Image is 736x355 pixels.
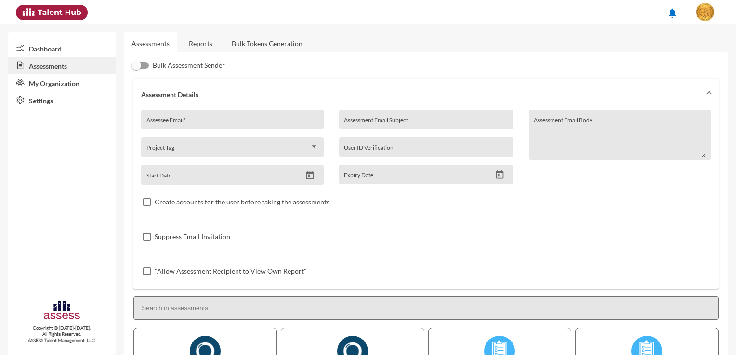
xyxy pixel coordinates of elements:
[491,170,508,180] button: Open calendar
[133,110,719,289] div: Assessment Details
[8,325,116,343] p: Copyright © [DATE]-[DATE]. All Rights Reserved. ASSESS Talent Management, LLC.
[155,196,329,208] span: Create accounts for the user before taking the assessments
[131,39,170,48] a: Assessments
[667,7,678,19] mat-icon: notifications
[43,299,81,323] img: assesscompany-logo.png
[141,90,699,99] mat-panel-title: Assessment Details
[153,60,225,71] span: Bulk Assessment Sender
[8,91,116,109] a: Settings
[302,170,318,180] button: Open calendar
[133,296,719,320] input: Search in assessments
[181,32,220,55] a: Reports
[8,57,116,74] a: Assessments
[224,32,310,55] a: Bulk Tokens Generation
[8,39,116,57] a: Dashboard
[133,79,719,110] mat-expansion-panel-header: Assessment Details
[8,74,116,91] a: My Organization
[155,266,307,277] span: "Allow Assessment Recipient to View Own Report"
[155,231,230,242] span: Suppress Email Invitation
